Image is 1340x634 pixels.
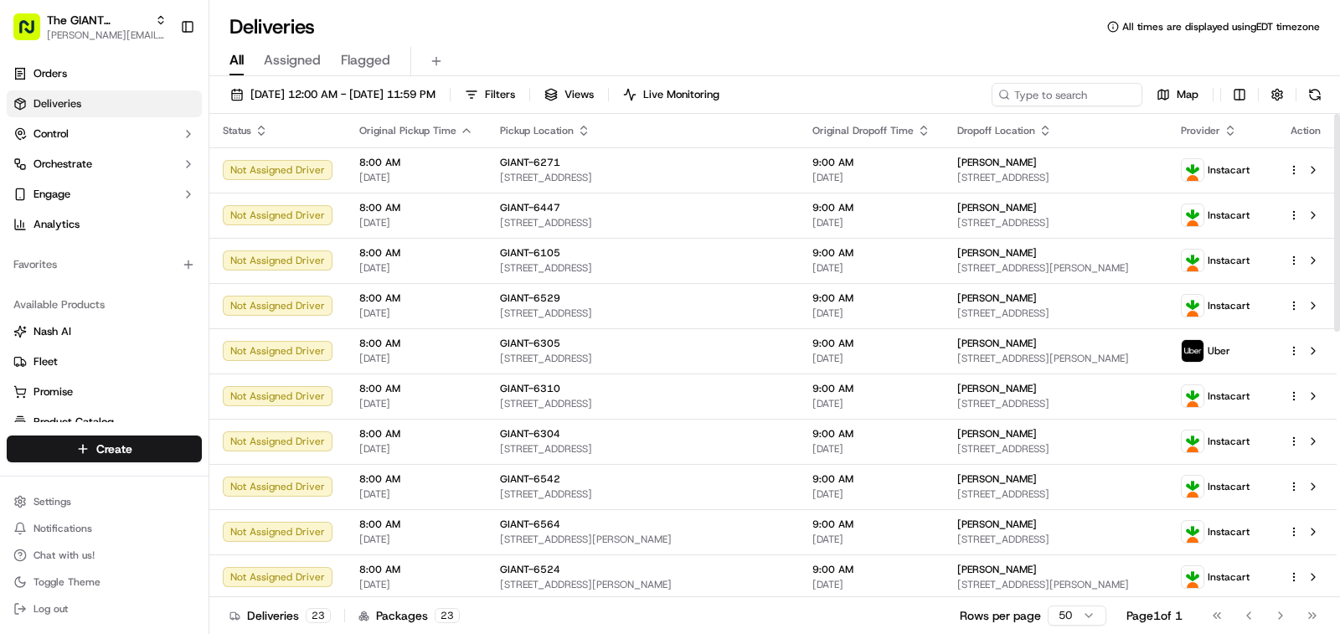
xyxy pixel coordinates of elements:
[1182,521,1203,543] img: profile_instacart_ahold_partner.png
[7,181,202,208] button: Engage
[957,124,1035,137] span: Dropoff Location
[359,352,473,365] span: [DATE]
[812,246,930,260] span: 9:00 AM
[812,291,930,305] span: 9:00 AM
[285,165,305,185] button: Start new chat
[812,563,930,576] span: 9:00 AM
[359,156,473,169] span: 8:00 AM
[1208,163,1250,177] span: Instacart
[359,487,473,501] span: [DATE]
[992,83,1142,106] input: Type to search
[359,533,473,546] span: [DATE]
[264,50,321,70] span: Assigned
[33,324,71,339] span: Nash AI
[1208,299,1250,312] span: Instacart
[13,415,195,430] a: Product Catalog
[812,533,930,546] span: [DATE]
[13,354,195,369] a: Fleet
[341,50,390,70] span: Flagged
[135,236,276,266] a: 💻API Documentation
[359,382,473,395] span: 8:00 AM
[957,307,1153,320] span: [STREET_ADDRESS]
[33,354,58,369] span: Fleet
[812,337,930,350] span: 9:00 AM
[33,522,92,535] span: Notifications
[1303,83,1327,106] button: Refresh
[229,50,244,70] span: All
[33,66,67,81] span: Orders
[7,7,173,47] button: The GIANT Company[PERSON_NAME][EMAIL_ADDRESS][DOMAIN_NAME]
[96,441,132,457] span: Create
[812,518,930,531] span: 9:00 AM
[500,171,786,184] span: [STREET_ADDRESS]
[957,427,1037,441] span: [PERSON_NAME]
[500,307,786,320] span: [STREET_ADDRESS]
[359,472,473,486] span: 8:00 AM
[1182,566,1203,588] img: profile_instacart_ahold_partner.png
[359,171,473,184] span: [DATE]
[1208,570,1250,584] span: Instacart
[500,291,560,305] span: GIANT-6529
[1208,389,1250,403] span: Instacart
[1208,254,1250,267] span: Instacart
[812,487,930,501] span: [DATE]
[1149,83,1206,106] button: Map
[7,121,202,147] button: Control
[1122,20,1320,34] span: All times are displayed using EDT timezone
[1208,525,1250,539] span: Instacart
[643,87,719,102] span: Live Monitoring
[359,201,473,214] span: 8:00 AM
[7,379,202,405] button: Promise
[812,382,930,395] span: 9:00 AM
[359,307,473,320] span: [DATE]
[7,490,202,513] button: Settings
[223,124,251,137] span: Status
[957,201,1037,214] span: [PERSON_NAME]
[812,216,930,229] span: [DATE]
[957,246,1037,260] span: [PERSON_NAME]
[957,518,1037,531] span: [PERSON_NAME]
[167,284,203,296] span: Pylon
[957,472,1037,486] span: [PERSON_NAME]
[7,291,202,318] div: Available Products
[812,201,930,214] span: 9:00 AM
[957,487,1153,501] span: [STREET_ADDRESS]
[158,243,269,260] span: API Documentation
[812,352,930,365] span: [DATE]
[500,261,786,275] span: [STREET_ADDRESS]
[250,87,435,102] span: [DATE] 12:00 AM - [DATE] 11:59 PM
[957,563,1037,576] span: [PERSON_NAME]
[500,518,560,531] span: GIANT-6564
[500,246,560,260] span: GIANT-6105
[47,12,148,28] button: The GIANT Company
[359,337,473,350] span: 8:00 AM
[17,17,50,50] img: Nash
[1208,435,1250,448] span: Instacart
[500,442,786,456] span: [STREET_ADDRESS]
[500,472,560,486] span: GIANT-6542
[118,283,203,296] a: Powered byPylon
[7,544,202,567] button: Chat with us!
[1181,124,1220,137] span: Provider
[17,245,30,258] div: 📗
[500,427,560,441] span: GIANT-6304
[1182,430,1203,452] img: profile_instacart_ahold_partner.png
[485,87,515,102] span: Filters
[33,96,81,111] span: Deliveries
[957,352,1153,365] span: [STREET_ADDRESS][PERSON_NAME]
[7,570,202,594] button: Toggle Theme
[1182,159,1203,181] img: profile_instacart_ahold_partner.png
[17,67,305,94] p: Welcome 👋
[44,108,301,126] input: Got a question? Start typing here...
[957,261,1153,275] span: [STREET_ADDRESS][PERSON_NAME]
[33,384,73,399] span: Promise
[812,427,930,441] span: 9:00 AM
[7,151,202,178] button: Orchestrate
[33,495,71,508] span: Settings
[7,60,202,87] a: Orders
[960,607,1041,624] p: Rows per page
[47,28,167,42] span: [PERSON_NAME][EMAIL_ADDRESS][DOMAIN_NAME]
[812,397,930,410] span: [DATE]
[33,243,128,260] span: Knowledge Base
